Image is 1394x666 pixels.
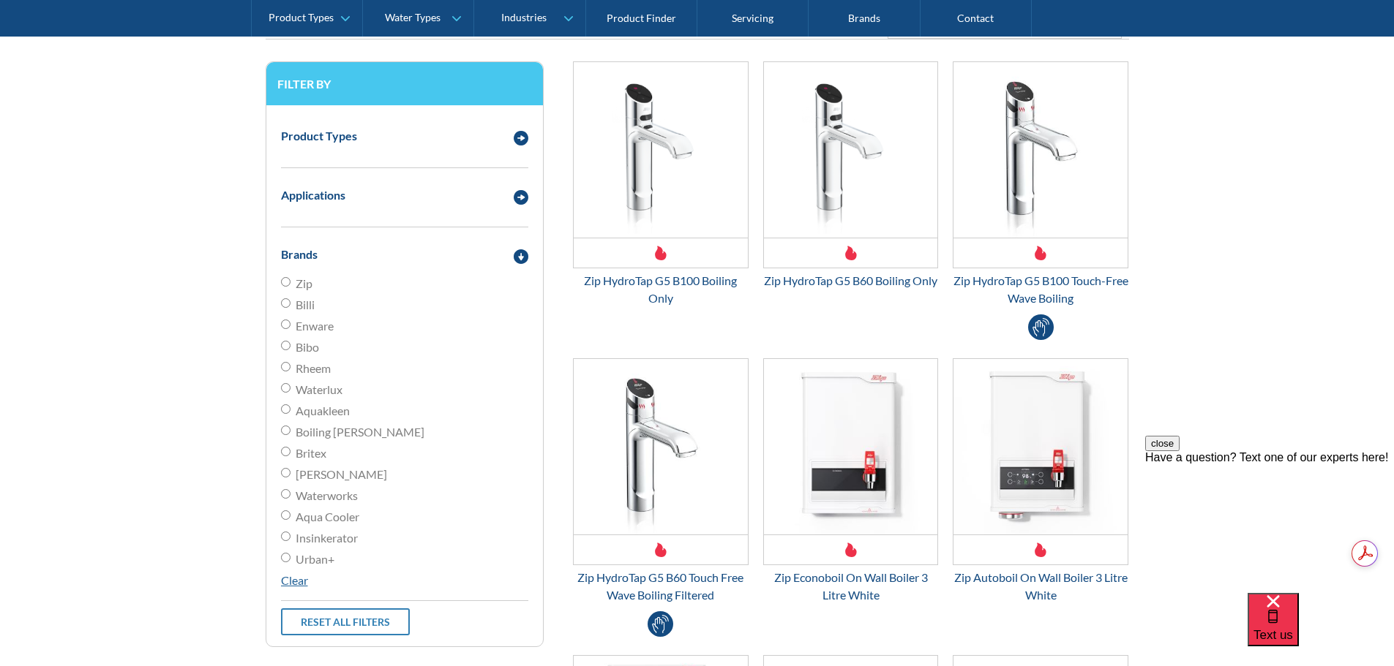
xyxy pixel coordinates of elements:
[953,62,1128,238] img: Zip HydroTap G5 B100 Touch-Free Wave Boiling
[281,468,291,477] input: [PERSON_NAME]
[281,447,291,456] input: Britex
[573,61,749,307] a: Zip HydroTap G5 B100 Boiling OnlyZip HydroTap G5 B100 Boiling Only
[574,62,748,238] img: Zip HydroTap G5 B100 Boiling Only
[296,275,312,292] span: Zip
[296,529,358,547] span: Insinkerator
[281,383,291,393] input: Waterlux
[281,298,291,308] input: Billi
[296,550,334,568] span: Urban+
[763,569,939,604] div: Zip Econoboil On Wall Boiler 3 Litre White
[296,381,342,398] span: Waterlux
[281,341,291,350] input: Bibo
[296,466,387,483] span: [PERSON_NAME]
[296,508,359,526] span: Aqua Cooler
[764,62,938,238] img: Zip HydroTap G5 B60 Boiling Only
[501,12,547,24] div: Industries
[574,359,748,534] img: Zip HydroTap G5 B60 Touch Free Wave Boiling Filtered
[1145,436,1394,611] iframe: podium webchat widget prompt
[1248,593,1394,666] iframe: podium webchat widget bubble
[281,573,308,587] a: Clear
[281,404,291,414] input: Aquakleen
[953,358,1128,604] a: Zip Autoboil On Wall Boiler 3 Litre WhiteZip Autoboil On Wall Boiler 3 Litre White
[953,61,1128,307] a: Zip HydroTap G5 B100 Touch-Free Wave BoilingZip HydroTap G5 B100 Touch-Free Wave Boiling
[269,12,334,24] div: Product Types
[296,423,424,441] span: Boiling [PERSON_NAME]
[277,77,532,91] h3: Filter by
[281,531,291,541] input: Insinkerator
[281,362,291,371] input: Rheem
[281,510,291,520] input: Aqua Cooler
[296,402,350,420] span: Aquakleen
[573,569,749,604] div: Zip HydroTap G5 B60 Touch Free Wave Boiling Filtered
[296,296,315,314] span: Billi
[296,317,334,335] span: Enware
[281,608,410,635] a: Reset all filters
[763,272,939,290] div: Zip HydroTap G5 B60 Boiling Only
[281,277,291,287] input: Zip
[296,338,319,356] span: Bibo
[953,272,1128,307] div: Zip HydroTap G5 B100 Touch-Free Wave Boiling
[281,186,345,204] div: Applications
[281,489,291,499] input: Waterworks
[296,444,326,462] span: Britex
[763,358,939,604] a: Zip Econoboil On Wall Boiler 3 Litre WhiteZip Econoboil On Wall Boiler 3 Litre White
[281,319,291,329] input: Enware
[281,553,291,562] input: Urban+
[296,360,331,377] span: Rheem
[385,12,441,24] div: Water Types
[281,127,357,145] div: Product Types
[764,359,938,534] img: Zip Econoboil On Wall Boiler 3 Litre White
[953,569,1128,604] div: Zip Autoboil On Wall Boiler 3 Litre White
[296,487,358,504] span: Waterworks
[573,358,749,604] a: Zip HydroTap G5 B60 Touch Free Wave Boiling FilteredZip HydroTap G5 B60 Touch Free Wave Boiling F...
[281,425,291,435] input: Boiling [PERSON_NAME]
[953,359,1128,534] img: Zip Autoboil On Wall Boiler 3 Litre White
[281,246,318,263] div: Brands
[573,272,749,307] div: Zip HydroTap G5 B100 Boiling Only
[763,61,939,290] a: Zip HydroTap G5 B60 Boiling Only Zip HydroTap G5 B60 Boiling Only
